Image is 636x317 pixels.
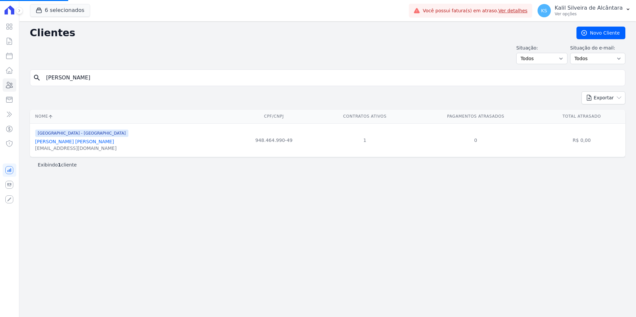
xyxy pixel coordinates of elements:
label: Situação: [516,45,567,52]
span: Você possui fatura(s) em atraso. [423,7,528,14]
th: Total Atrasado [538,110,625,123]
span: [GEOGRAPHIC_DATA] - [GEOGRAPHIC_DATA] [35,130,128,137]
a: [PERSON_NAME] [PERSON_NAME] [35,139,114,144]
p: Exibindo cliente [38,161,77,168]
td: 948.464.990-49 [232,123,316,157]
th: Nome [30,110,232,123]
td: 1 [316,123,413,157]
div: [EMAIL_ADDRESS][DOMAIN_NAME] [35,145,128,152]
p: Ver opções [555,11,623,17]
a: Novo Cliente [576,27,625,39]
i: search [33,74,41,82]
button: KS Kalil Silveira de Alcântara Ver opções [532,1,636,20]
button: Exportar [581,91,625,104]
button: 6 selecionados [30,4,90,17]
th: Pagamentos Atrasados [413,110,538,123]
td: R$ 0,00 [538,123,625,157]
a: Ver detalhes [498,8,528,13]
th: Contratos Ativos [316,110,413,123]
th: CPF/CNPJ [232,110,316,123]
label: Situação do e-mail: [570,45,625,52]
h2: Clientes [30,27,566,39]
span: KS [541,8,547,13]
b: 1 [58,162,61,167]
input: Buscar por nome, CPF ou e-mail [42,71,622,84]
td: 0 [413,123,538,157]
p: Kalil Silveira de Alcântara [555,5,623,11]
